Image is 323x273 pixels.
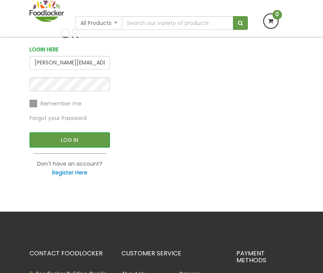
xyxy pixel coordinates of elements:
[30,250,110,257] h3: CONTACT FOODLOCKER
[30,114,87,122] span: Forgot your Password
[236,250,294,263] h3: PAYMENT METHODS
[30,114,87,122] a: Forgot your Password
[30,132,110,148] button: LOG IN
[52,169,87,176] a: Register Here
[41,99,82,107] span: Remember me
[30,160,110,177] p: Don't have an account?
[30,26,110,41] h1: OR
[75,16,123,30] button: All Products
[272,10,282,20] span: 0
[121,250,225,257] h3: CUSTOMER SERVICE
[30,56,110,70] input: Email
[122,16,233,30] input: Search our variety of products
[30,45,59,54] label: LOGIN HERE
